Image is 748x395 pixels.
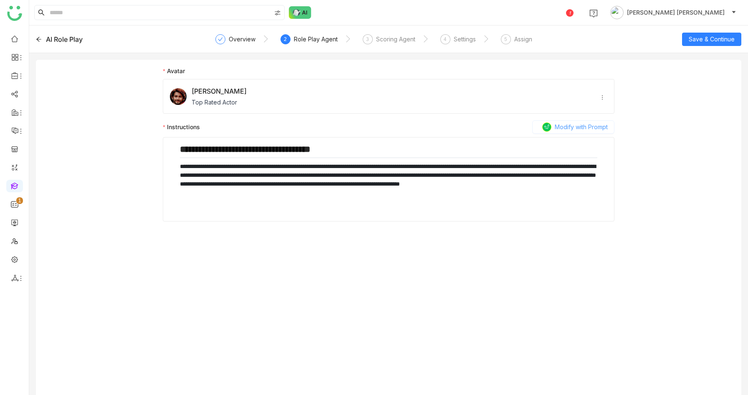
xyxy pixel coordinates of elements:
span: 3 [366,36,369,42]
label: Instructions [163,120,614,134]
div: 3Scoring Agent [363,34,415,49]
span: Save & Continue [689,35,735,44]
label: Avatar [163,66,184,76]
div: Overview [229,34,255,44]
img: 6891e6b463e656570aba9a5a [170,88,187,105]
span: Modify with Prompt [555,122,608,132]
div: AI Role Play [46,34,83,44]
div: 5Assign [501,34,532,49]
span: [PERSON_NAME] [PERSON_NAME] [627,8,725,17]
button: [PERSON_NAME] [PERSON_NAME] [609,6,738,19]
span: [PERSON_NAME] [192,86,247,96]
div: 2Role Play Agent [280,34,338,49]
img: logo [7,6,22,21]
button: Instructions [532,120,614,134]
div: Settings [454,34,476,44]
img: help.svg [589,9,598,18]
span: 2 [284,36,287,42]
div: Scoring Agent [376,34,415,44]
button: Save & Continue [682,33,741,46]
div: 1 [566,9,574,17]
img: search-type.svg [274,10,281,16]
div: Assign [514,34,532,44]
nz-badge-sup: 1 [16,197,23,204]
div: Overview [215,34,255,49]
span: Top Rated Actor [192,98,247,107]
img: ask-buddy-normal.svg [289,6,311,19]
p: 1 [18,196,21,205]
div: Role Play Agent [294,34,338,44]
span: 5 [504,36,507,42]
div: 4Settings [440,34,476,49]
span: 4 [444,36,447,42]
img: avatar [610,6,624,19]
